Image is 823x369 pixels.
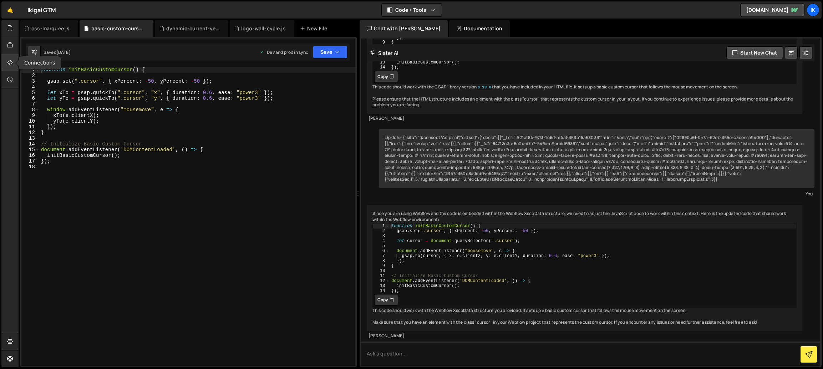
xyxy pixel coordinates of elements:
button: Copy [374,71,398,82]
div: 1 [21,67,40,73]
div: 11 [373,273,390,278]
div: Chat with [PERSON_NAME] [360,20,448,37]
div: 12 [21,130,40,135]
div: Since you are using Webflow and the code is embedded within the Webflow XscpData structure, we ne... [367,205,803,331]
div: 14 [21,141,40,147]
div: 8 [21,107,40,113]
div: [PERSON_NAME] [369,333,801,339]
div: 14 [373,65,390,70]
div: 4 [21,84,40,90]
div: 10 [373,268,390,273]
div: 7 [373,253,390,258]
button: Save [313,46,347,58]
div: 12 [373,278,390,283]
div: 8 [373,258,390,263]
div: 2 [373,229,390,234]
div: Ikigai GTM [27,6,56,14]
div: Connections [19,56,61,70]
a: 🤙 [1,1,19,19]
div: 9 [373,263,390,268]
div: 15 [21,147,40,153]
div: 18 [21,164,40,170]
h2: Slater AI [370,50,399,56]
code: 3.13.0 [477,85,492,90]
div: dynamic-current-year.js [166,25,220,32]
div: 3 [21,78,40,84]
div: 5 [21,90,40,96]
div: 3 [373,234,390,239]
div: 9 [373,40,390,45]
div: Dev and prod in sync [260,49,308,55]
div: L ip dolor {"sita":"@consect/AdipIsci","elitsed":{"doeiu":[{"_te":"i621ut84-97l3-1e6d-m4al-359e15... [379,129,815,188]
div: 13 [373,283,390,288]
div: 9 [21,113,40,118]
div: 5 [373,244,390,248]
div: logo-wall-cycle.js [241,25,286,32]
div: You [381,190,813,198]
div: 16 [21,153,40,158]
a: Ik [807,4,819,16]
div: 7 [21,101,40,107]
div: 2 [21,73,40,78]
div: 6 [373,248,390,253]
div: 4 [373,239,390,244]
div: 17 [21,158,40,164]
button: Copy [374,294,398,306]
div: 13 [373,60,390,65]
div: 11 [21,124,40,130]
div: 6 [21,96,40,101]
a: [DOMAIN_NAME] [740,4,804,16]
div: 13 [21,135,40,141]
div: [DATE] [56,49,71,55]
div: 14 [373,288,390,293]
div: 10 [21,118,40,124]
div: Documentation [449,20,509,37]
div: Saved [44,49,71,55]
div: [PERSON_NAME] [369,116,801,122]
div: 1 [373,224,390,229]
div: basic-custom-cursor.js [91,25,145,32]
div: css-marquee.js [31,25,70,32]
button: Start new chat [726,46,783,59]
button: Code + Tools [382,4,442,16]
div: New File [300,25,330,32]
